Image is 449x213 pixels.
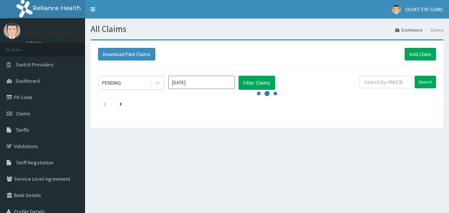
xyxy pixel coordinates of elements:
input: Select Month and Year [168,76,235,89]
p: OLIVET EYE CLINIC [26,30,78,37]
a: Next page [119,100,122,107]
span: Switch Providers [16,61,54,68]
input: Search by HMO ID [359,76,412,88]
h1: All Claims [91,24,443,34]
div: PENDING [102,79,121,86]
span: Dashboard [16,78,40,84]
img: User Image [392,5,401,14]
span: Tariffs [16,127,29,133]
span: Claims [16,110,30,117]
button: Filter Claims [239,76,275,90]
a: Dashboard [395,27,422,33]
span: Tariff Negotiation [16,159,54,166]
img: User Image [4,22,20,39]
input: Search [415,76,436,88]
li: Claims [423,27,443,33]
a: Online [26,40,44,46]
button: Download Paid Claims [98,48,155,60]
a: Previous page [103,100,106,107]
span: OLIVET EYE CLINIC [405,6,443,13]
svg: audio-loading [256,82,278,105]
a: Add Claim [405,48,436,60]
